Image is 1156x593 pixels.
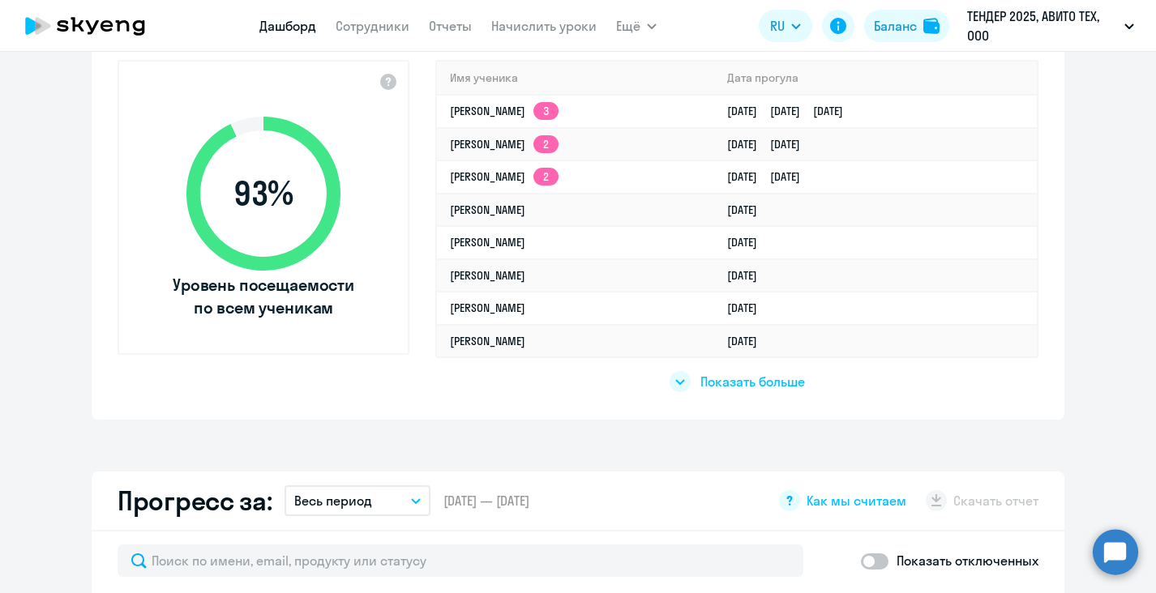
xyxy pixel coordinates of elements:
[727,169,813,184] a: [DATE][DATE]
[491,18,597,34] a: Начислить уроки
[616,16,640,36] span: Ещё
[118,484,272,517] h2: Прогресс за:
[170,274,357,319] span: Уровень посещаемости по всем ученикам
[714,62,1037,95] th: Дата прогула
[759,10,812,42] button: RU
[437,62,714,95] th: Имя ученика
[294,491,372,510] p: Весь период
[118,544,803,577] input: Поиск по имени, email, продукту или статусу
[450,104,559,118] a: [PERSON_NAME]3
[443,492,529,510] span: [DATE] — [DATE]
[959,6,1142,45] button: ТЕНДЕР 2025, АВИТО ТЕХ, ООО
[450,268,525,283] a: [PERSON_NAME]
[450,301,525,315] a: [PERSON_NAME]
[874,16,917,36] div: Баланс
[450,137,559,151] a: [PERSON_NAME]2
[897,551,1038,570] p: Показать отключенных
[864,10,949,42] button: Балансbalance
[727,137,813,151] a: [DATE][DATE]
[450,203,525,217] a: [PERSON_NAME]
[336,18,409,34] a: Сотрудники
[727,203,770,217] a: [DATE]
[923,18,940,34] img: balance
[450,235,525,250] a: [PERSON_NAME]
[727,334,770,348] a: [DATE]
[727,104,856,118] a: [DATE][DATE][DATE]
[770,16,785,36] span: RU
[616,10,657,42] button: Ещё
[533,168,559,186] app-skyeng-badge: 2
[533,102,559,120] app-skyeng-badge: 3
[450,334,525,348] a: [PERSON_NAME]
[429,18,472,34] a: Отчеты
[285,485,430,516] button: Весь период
[807,492,906,510] span: Как мы считаем
[450,169,559,184] a: [PERSON_NAME]2
[967,6,1118,45] p: ТЕНДЕР 2025, АВИТО ТЕХ, ООО
[170,174,357,213] span: 93 %
[727,268,770,283] a: [DATE]
[727,235,770,250] a: [DATE]
[700,373,805,390] span: Показать больше
[727,301,770,315] a: [DATE]
[259,18,316,34] a: Дашборд
[533,135,559,153] app-skyeng-badge: 2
